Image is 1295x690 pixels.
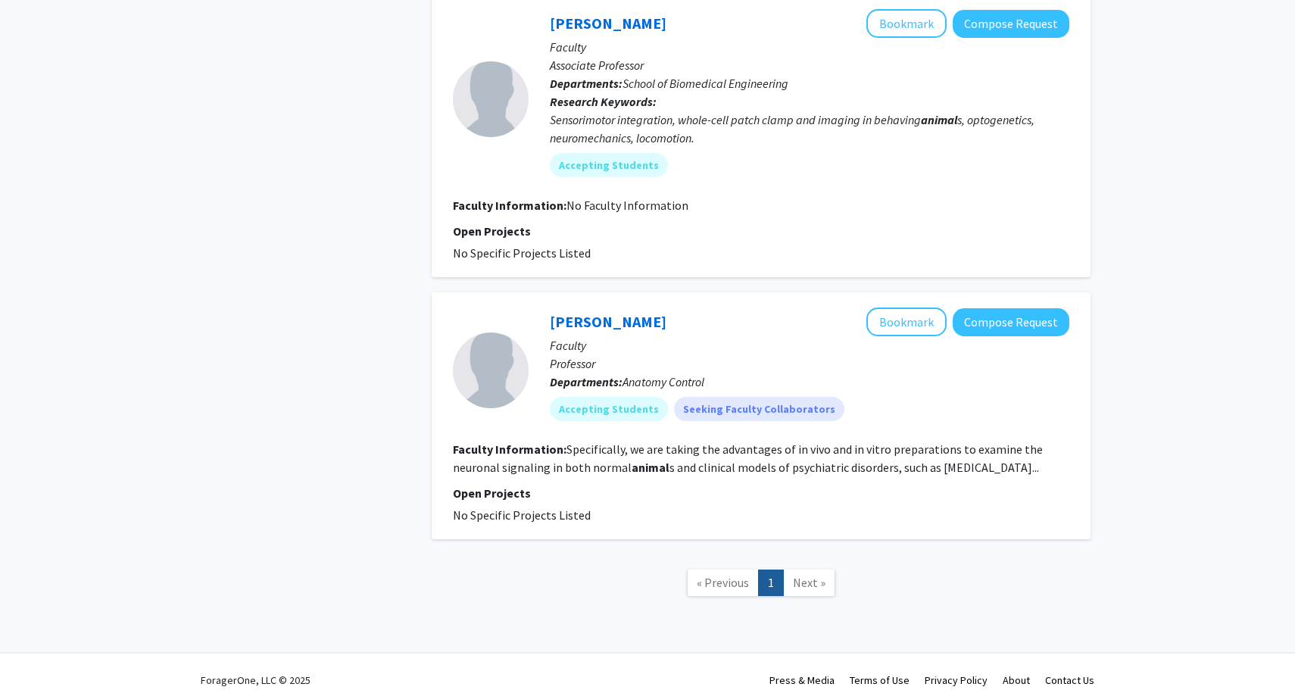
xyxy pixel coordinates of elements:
[550,312,666,331] a: [PERSON_NAME]
[674,397,844,421] mat-chip: Seeking Faculty Collaborators
[1045,673,1094,687] a: Contact Us
[866,9,947,38] button: Add Vikas Bhandawat to Bookmarks
[623,374,704,389] span: Anatomy Control
[687,570,759,596] a: Previous Page
[623,76,788,91] span: School of Biomedical Engineering
[550,94,657,109] b: Research Keywords:
[866,308,947,336] button: Add Wen-Jun Gao to Bookmarks
[550,38,1069,56] p: Faculty
[432,554,1091,616] nav: Page navigation
[550,354,1069,373] p: Professor
[550,56,1069,74] p: Associate Professor
[793,575,825,590] span: Next »
[769,673,835,687] a: Press & Media
[632,460,669,475] b: animal
[550,153,668,177] mat-chip: Accepting Students
[453,222,1069,240] p: Open Projects
[783,570,835,596] a: Next Page
[758,570,784,596] a: 1
[697,575,749,590] span: « Previous
[550,374,623,389] b: Departments:
[453,507,591,523] span: No Specific Projects Listed
[953,308,1069,336] button: Compose Request to Wen-Jun Gao
[11,622,64,679] iframe: Chat
[550,111,1069,147] div: Sensorimotor integration, whole-cell patch clamp and imaging in behaving s, optogenetics, neurome...
[550,76,623,91] b: Departments:
[453,484,1069,502] p: Open Projects
[953,10,1069,38] button: Compose Request to Vikas Bhandawat
[921,112,957,127] b: animal
[453,442,1043,475] fg-read-more: Specifically, we are taking the advantages of in vivo and in vitro preparations to examine the ne...
[453,442,566,457] b: Faculty Information:
[453,245,591,261] span: No Specific Projects Listed
[925,673,988,687] a: Privacy Policy
[566,198,688,213] span: No Faculty Information
[550,397,668,421] mat-chip: Accepting Students
[850,673,910,687] a: Terms of Use
[550,14,666,33] a: [PERSON_NAME]
[453,198,566,213] b: Faculty Information:
[550,336,1069,354] p: Faculty
[1003,673,1030,687] a: About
